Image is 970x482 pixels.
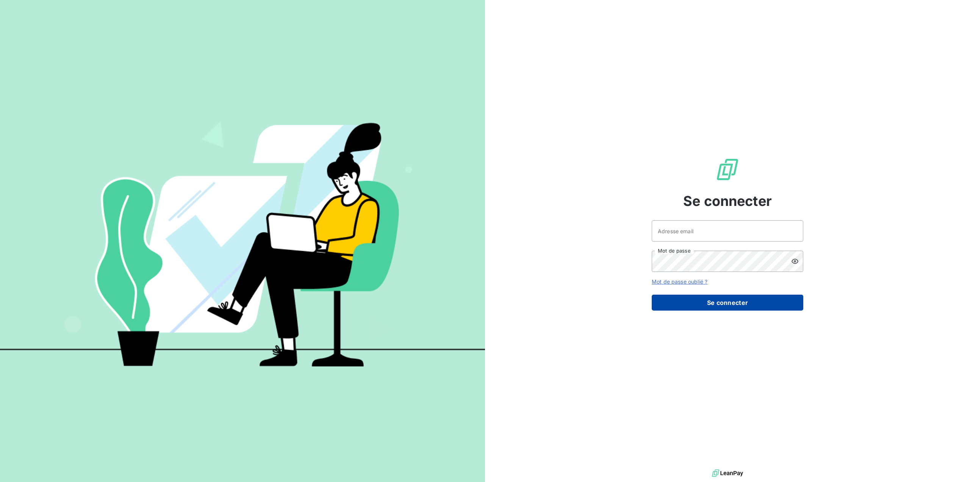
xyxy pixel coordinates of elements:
[712,468,743,479] img: logo
[652,278,707,285] a: Mot de passe oublié ?
[683,191,772,211] span: Se connecter
[652,295,803,311] button: Se connecter
[715,157,740,182] img: Logo LeanPay
[652,220,803,242] input: placeholder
